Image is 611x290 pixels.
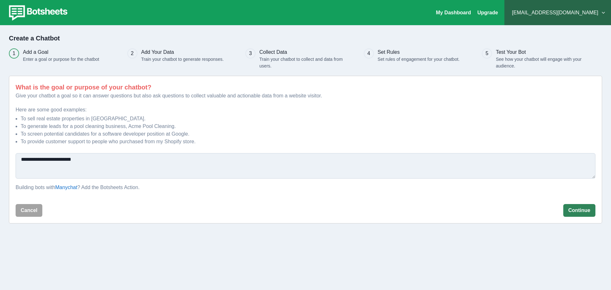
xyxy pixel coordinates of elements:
h2: Create a Chatbot [9,34,602,42]
p: Building bots with ? Add the Botsheets Action. [16,184,595,191]
h3: Collect Data [259,48,344,56]
img: botsheets-logo.png [5,4,69,22]
a: Manychat [55,185,77,190]
button: [EMAIL_ADDRESS][DOMAIN_NAME] [509,6,606,19]
div: Progress [9,48,602,69]
div: 2 [131,50,134,57]
a: My Dashboard [436,10,471,15]
li: To generate leads for a pool cleaning business, Acme Pool Cleaning. [21,123,595,130]
p: Set rules of engagement for your chatbot. [378,56,460,63]
div: 3 [249,50,252,57]
p: See how your chatbot will engage with your audience. [496,56,586,69]
a: Upgrade [477,10,498,15]
h3: Set Rules [378,48,460,56]
p: Train your chatbot to collect and data from users. [259,56,344,69]
div: 4 [367,50,370,57]
div: 5 [486,50,488,57]
button: Cancel [16,204,42,217]
h3: Add Your Data [141,48,224,56]
li: To provide customer support to people who purchased from my Shopify store. [21,138,595,145]
li: To sell real estate properties in [GEOGRAPHIC_DATA]. [21,115,595,123]
p: Here are some good examples: [16,106,595,114]
button: Continue [563,204,595,217]
li: To screen potential candidates for a software developer position at Google. [21,130,595,138]
p: What is the goal or purpose of your chatbot? [16,82,595,92]
p: Give your chatbot a goal so it can answer questions but also ask questions to collect valuable an... [16,92,595,100]
div: 1 [13,50,16,57]
p: Enter a goal or purpose for the chatbot [23,56,99,63]
h3: Add a Goal [23,48,99,56]
p: Train your chatbot to generate responses. [141,56,224,63]
h3: Test Your Bot [496,48,586,56]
